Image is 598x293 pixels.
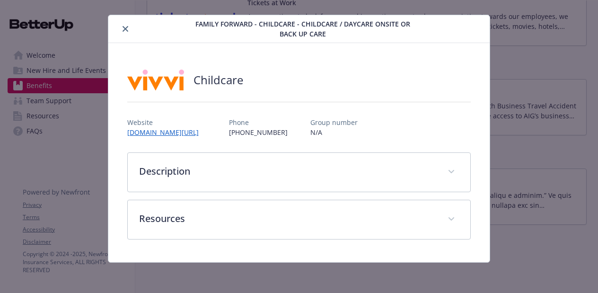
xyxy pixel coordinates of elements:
p: [PHONE_NUMBER] [229,127,288,137]
div: Resources [128,200,471,239]
div: details for plan Family Forward - Childcare - Childcare / Daycare onsite or back up care [60,15,538,263]
img: Vivvi [127,66,184,94]
p: Resources [139,212,437,226]
p: Phone [229,117,288,127]
div: Description [128,153,471,192]
p: Description [139,164,437,178]
a: [DOMAIN_NAME][URL] [127,128,206,137]
button: close [120,23,131,35]
span: Family Forward - Childcare - Childcare / Daycare onsite or back up care [191,19,415,39]
p: Group number [310,117,358,127]
p: N/A [310,127,358,137]
p: Website [127,117,206,127]
h2: Childcare [193,72,243,88]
